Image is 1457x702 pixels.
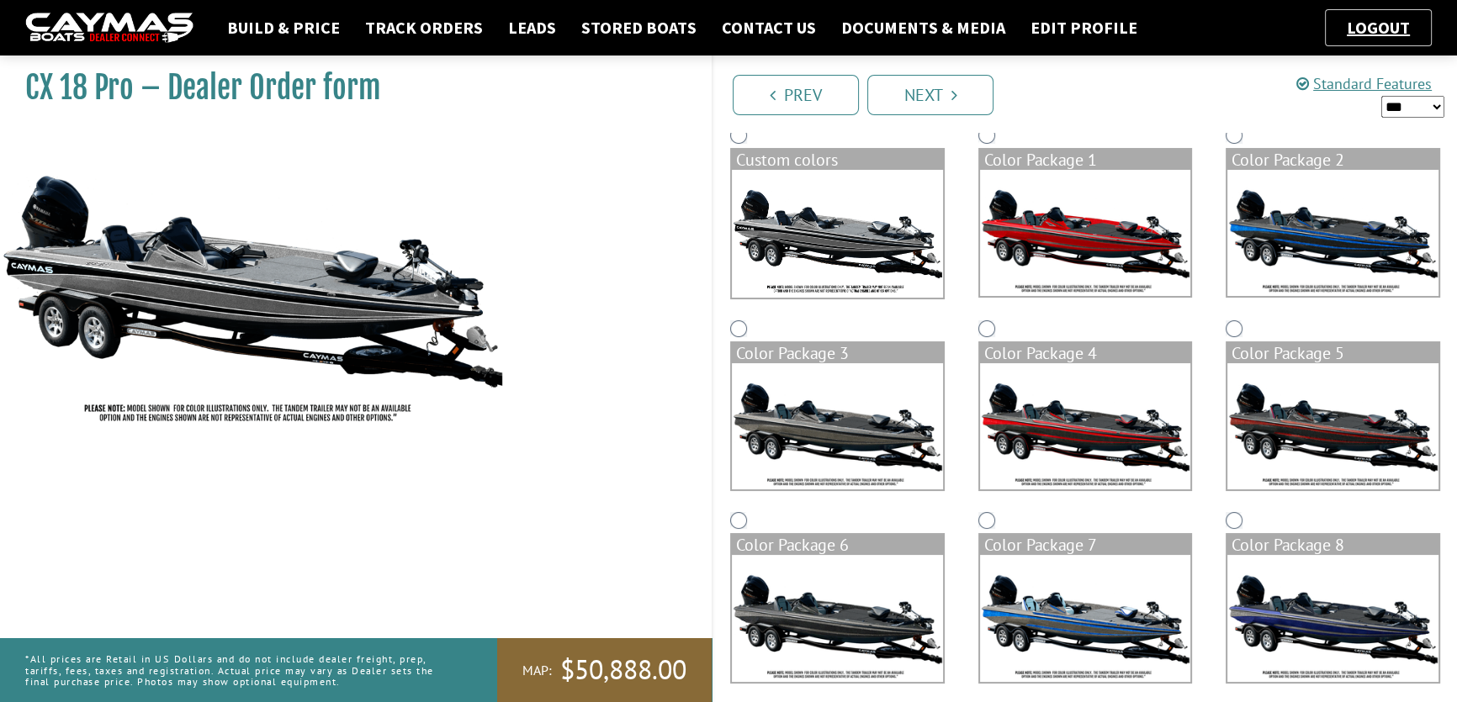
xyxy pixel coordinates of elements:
div: Color Package 7 [980,535,1191,555]
img: color_package_299.png [1227,555,1438,681]
span: $50,888.00 [560,652,686,688]
div: Color Package 6 [732,535,943,555]
a: Logout [1338,17,1418,38]
img: color_package_294.png [732,363,943,489]
div: Color Package 1 [980,150,1191,170]
img: color_package_292.png [980,170,1191,296]
img: color_package_297.png [732,555,943,681]
div: Color Package 3 [732,343,943,363]
div: Color Package 2 [1227,150,1438,170]
a: Edit Profile [1022,17,1146,39]
span: MAP: [522,662,552,679]
img: color_package_298.png [980,555,1191,681]
div: Color Package 8 [1227,535,1438,555]
ul: Pagination [728,72,1457,115]
a: Documents & Media [833,17,1014,39]
a: Track Orders [357,17,491,39]
img: cx18-Base-Layer.png [732,170,943,298]
a: MAP:$50,888.00 [497,638,712,702]
a: Build & Price [219,17,348,39]
a: Contact Us [713,17,824,39]
a: Leads [500,17,564,39]
p: *All prices are Retail in US Dollars and do not include dealer freight, prep, tariffs, fees, taxe... [25,645,459,695]
img: color_package_293.png [1227,170,1438,296]
a: Stored Boats [573,17,705,39]
h1: CX 18 Pro – Dealer Order form [25,69,670,107]
a: Next [867,75,993,115]
img: caymas-dealer-connect-2ed40d3bc7270c1d8d7ffb4b79bf05adc795679939227970def78ec6f6c03838.gif [25,13,193,44]
div: Custom colors [732,150,943,170]
a: Prev [733,75,859,115]
a: Standard Features [1296,74,1432,93]
img: color_package_295.png [980,363,1191,489]
div: Color Package 5 [1227,343,1438,363]
img: color_package_296.png [1227,363,1438,489]
div: Color Package 4 [980,343,1191,363]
